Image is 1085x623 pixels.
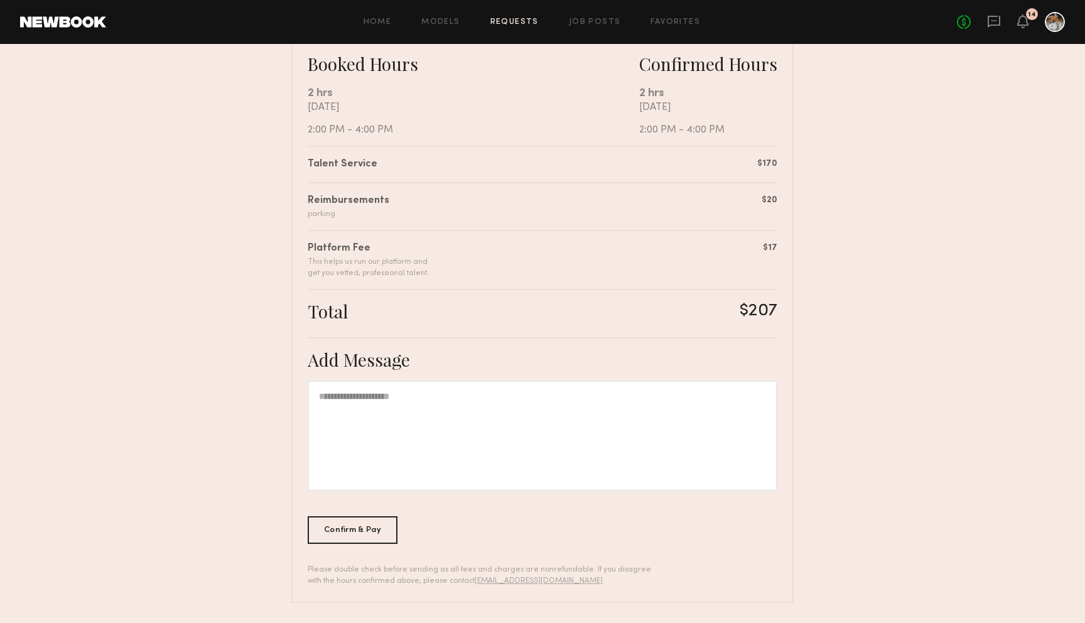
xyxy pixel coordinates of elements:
[569,18,621,26] a: Job Posts
[650,18,700,26] a: Favorites
[1028,11,1036,18] div: 14
[308,102,639,136] div: [DATE] 2:00 PM - 4:00 PM
[639,85,777,102] div: 2 hrs
[475,577,603,585] a: [EMAIL_ADDRESS][DOMAIN_NAME]
[740,300,777,322] div: $207
[757,157,777,170] div: $170
[308,241,429,256] div: Platform Fee
[490,18,539,26] a: Requests
[308,256,429,279] div: This helps us run our platform and get you vetted, professional talent.
[308,564,660,587] div: Please double check before sending as all fees and charges are nonrefundable. If you disagree wit...
[308,516,397,544] div: Confirm & Pay
[308,85,639,102] div: 2 hrs
[308,209,389,220] div: parking
[639,102,777,136] div: [DATE] 2:00 PM - 4:00 PM
[763,241,777,254] div: $17
[639,53,777,75] div: Confirmed Hours
[421,18,460,26] a: Models
[308,300,348,322] div: Total
[308,53,639,75] div: Booked Hours
[364,18,392,26] a: Home
[308,349,777,371] div: Add Message
[762,193,777,207] div: $20
[308,157,377,172] div: Talent Service
[308,193,389,209] div: Reimbursements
